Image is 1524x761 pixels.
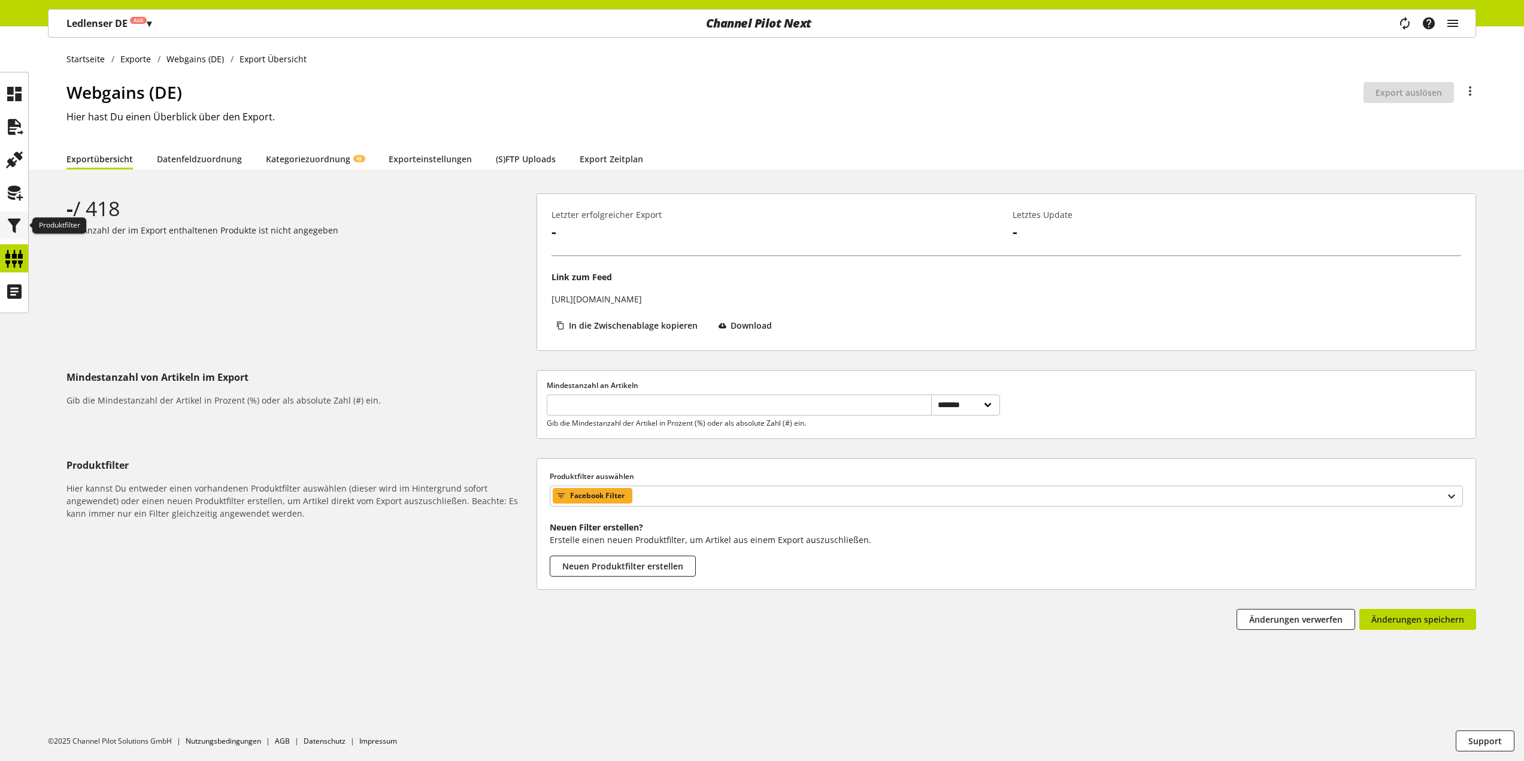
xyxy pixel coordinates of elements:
p: [URL][DOMAIN_NAME] [552,293,642,305]
span: Export auslösen [1375,86,1442,99]
a: Datenfeldzuordnung [157,153,242,165]
span: Änderungen verwerfen [1249,613,1343,626]
span: Neuen Produktfilter erstellen [562,560,683,572]
h1: Webgains (DE) [66,80,1364,105]
a: Download [713,315,783,340]
a: Exporteinstellungen [389,153,472,165]
span: Download [731,319,772,332]
button: Support [1456,730,1514,751]
h2: Hier hast Du einen Überblick über den Export. [66,110,1476,124]
h5: Produktfilter [66,458,532,472]
label: Produktfilter auswählen [550,471,1463,482]
p: - [552,221,1000,242]
div: / 418 [66,193,532,224]
a: Datenschutz [304,736,346,746]
a: Impressum [359,736,397,746]
div: Produktfilter [32,217,86,234]
nav: main navigation [48,9,1476,38]
button: Änderungen verwerfen [1237,609,1355,630]
span: Änderungen speichern [1371,613,1464,626]
a: Nutzungsbedingungen [186,736,261,746]
a: Exporte [114,53,157,65]
a: Exportübersicht [66,153,133,165]
span: ▾ [147,17,152,30]
a: Startseite [66,53,111,65]
p: Gib die Mindestanzahl der Artikel in Prozent (%) oder als absolute Zahl (#) ein. [547,418,932,429]
span: Facebook Filter [570,489,625,503]
button: Änderungen speichern [1359,609,1476,630]
b: - [66,195,73,222]
h6: Hier kannst Du entweder einen vorhandenen Produktfilter auswählen (dieser wird im Hintergrund sof... [66,482,532,520]
p: Letzter erfolgreicher Export [552,208,1000,221]
p: Link zum Feed [552,271,612,283]
h6: Gib die Mindestanzahl der Artikel in Prozent (%) oder als absolute Zahl (#) ein. [66,394,532,407]
p: - [1013,221,1461,242]
b: Neuen Filter erstellen? [550,522,643,533]
label: Mindestanzahl an Artikeln [547,380,1000,391]
span: Aus [134,17,143,24]
span: Exporte [120,53,151,65]
p: Ledlenser DE [66,16,152,31]
button: Download [713,315,783,336]
button: In die Zwischenablage kopieren [552,315,709,336]
p: Letztes Update [1013,208,1461,221]
a: Export Zeitplan [580,153,643,165]
p: Die Anzahl der im Export enthaltenen Produkte ist nicht angegeben [66,224,532,237]
span: KI [357,155,362,162]
a: AGB [275,736,290,746]
button: Export auslösen [1364,82,1454,103]
a: (S)FTP Uploads [496,153,556,165]
span: Support [1468,735,1502,747]
span: Startseite [66,53,105,65]
h5: Mindestanzahl von Artikeln im Export [66,370,532,384]
p: Erstelle einen neuen Produktfilter, um Artikel aus einem Export auszuschließen. [550,533,1463,546]
span: In die Zwischenablage kopieren [569,319,698,332]
li: ©2025 Channel Pilot Solutions GmbH [48,736,186,747]
button: Neuen Produktfilter erstellen [550,556,696,577]
a: KategoriezuordnungKI [266,153,365,165]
